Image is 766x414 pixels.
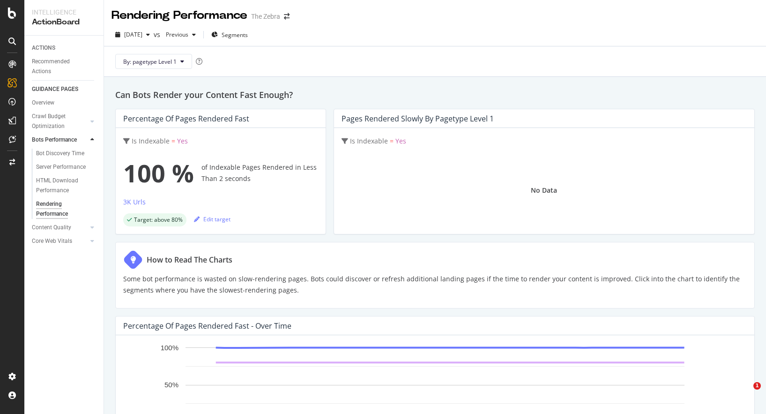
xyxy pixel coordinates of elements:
[531,185,557,196] div: No Data
[123,114,249,123] div: Percentage of Pages Rendered Fast
[32,223,71,233] div: Content Quality
[36,149,97,158] a: Bot Discovery Time
[734,382,757,405] iframe: Intercom live chat
[32,135,77,145] div: Bots Performance
[36,162,86,172] div: Server Performance
[36,199,97,219] a: Rendering Performance
[32,223,88,233] a: Content Quality
[123,273,747,296] p: Some bot performance is wasted on slow-rendering pages. Bots could discover or refresh additional...
[32,43,55,53] div: ACTIONS
[36,199,89,219] div: Rendering Performance
[395,136,406,145] span: Yes
[115,88,755,101] h2: Can Bots Render your Content Fast Enough?
[164,381,178,389] text: 50%
[32,8,96,17] div: Intelligence
[32,57,88,76] div: Recommended Actions
[753,382,761,390] span: 1
[162,30,188,38] span: Previous
[36,176,97,196] a: HTML Download Performance
[32,236,88,246] a: Core Web Vitals
[284,13,290,20] div: arrow-right-arrow-left
[251,12,280,21] div: The Zebra
[32,98,54,108] div: Overview
[32,43,97,53] a: ACTIONS
[32,98,97,108] a: Overview
[36,149,84,158] div: Bot Discovery Time
[32,135,88,145] a: Bots Performance
[390,136,394,145] span: =
[132,136,170,145] span: Is Indexable
[32,84,78,94] div: GUIDANCE PAGES
[194,211,231,226] button: Edit target
[123,58,177,66] span: By: pagetype Level 1
[134,217,183,223] span: Target: above 80%
[177,136,188,145] span: Yes
[162,27,200,42] button: Previous
[194,215,231,223] div: Edit target
[32,112,81,131] div: Crawl Budget Optimization
[123,154,318,192] div: of Indexable Pages Rendered in Less Than 2 seconds
[342,114,494,123] div: Pages Rendered Slowly by pagetype Level 1
[115,54,192,69] button: By: pagetype Level 1
[154,30,162,39] span: vs
[36,162,97,172] a: Server Performance
[123,154,194,192] span: 100 %
[36,176,90,196] div: HTML Download Performance
[32,17,96,28] div: ActionBoard
[123,196,146,211] button: 3K Urls
[222,31,248,39] span: Segments
[112,8,247,23] div: Rendering Performance
[350,136,388,145] span: Is Indexable
[32,57,97,76] a: Recommended Actions
[171,136,175,145] span: =
[112,27,154,42] button: [DATE]
[208,27,252,42] button: Segments
[123,197,146,207] div: 3K Urls
[147,254,232,265] div: How to Read The Charts
[123,213,186,226] div: success label
[32,236,72,246] div: Core Web Vitals
[161,344,178,352] text: 100%
[32,112,88,131] a: Crawl Budget Optimization
[32,84,97,94] a: GUIDANCE PAGES
[124,30,142,38] span: 2025 Aug. 29th
[123,321,291,331] div: Percentage of Pages Rendered Fast - Over Time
